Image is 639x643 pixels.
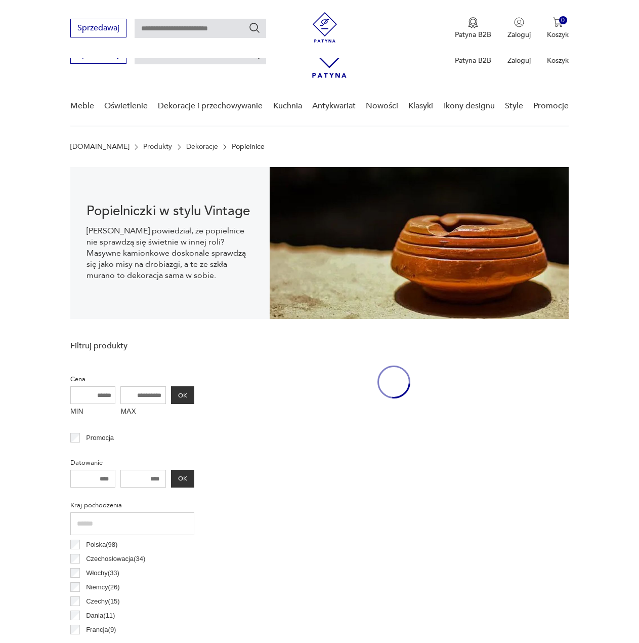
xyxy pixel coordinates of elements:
p: Popielnice [232,143,265,151]
p: Kraj pochodzenia [70,500,194,511]
a: Oświetlenie [104,87,148,126]
img: Ikona medalu [468,17,478,28]
p: Dania ( 11 ) [86,610,115,621]
a: Dekoracje i przechowywanie [158,87,263,126]
a: Ikony designu [444,87,495,126]
p: Promocja [86,432,114,444]
label: MAX [120,404,166,420]
label: MIN [70,404,116,420]
a: Nowości [366,87,398,126]
p: Włochy ( 33 ) [86,568,119,579]
a: [DOMAIN_NAME] [70,143,130,151]
a: Antykwariat [312,87,356,126]
p: Polska ( 98 ) [86,539,117,550]
p: Filtruj produkty [70,340,194,351]
a: Style [505,87,523,126]
button: OK [171,470,194,488]
p: Czechy ( 15 ) [86,596,120,607]
h1: Popielniczki w stylu Vintage [87,205,253,217]
button: Szukaj [248,22,261,34]
p: Koszyk [547,30,569,39]
p: Patyna B2B [455,56,491,65]
img: Ikonka użytkownika [514,17,524,27]
img: Ikona koszyka [553,17,563,27]
div: oval-loading [377,335,410,429]
a: Produkty [143,143,172,151]
p: Niemcy ( 26 ) [86,582,120,593]
p: Datowanie [70,457,194,468]
p: Cena [70,374,194,385]
p: Zaloguj [507,30,531,39]
a: Meble [70,87,94,126]
a: Kuchnia [273,87,302,126]
button: Patyna B2B [455,17,491,39]
button: 0Koszyk [547,17,569,39]
p: Czechosłowacja ( 34 ) [86,553,145,565]
a: Sprzedawaj [70,52,126,59]
p: Francja ( 9 ) [86,624,116,635]
p: Zaloguj [507,56,531,65]
button: Zaloguj [507,17,531,39]
img: Patyna - sklep z meblami i dekoracjami vintage [310,12,340,43]
a: Promocje [533,87,569,126]
a: Sprzedawaj [70,25,126,32]
button: Sprzedawaj [70,19,126,37]
button: OK [171,386,194,404]
img: a207c5be82fb98b9f3a3a306292115d6.jpg [270,167,569,319]
p: Patyna B2B [455,30,491,39]
p: [PERSON_NAME] powiedział, że popielnice nie sprawdzą się świetnie w innej roli? Masywne kamionkow... [87,225,253,281]
div: 0 [559,16,568,25]
a: Ikona medaluPatyna B2B [455,17,491,39]
p: Koszyk [547,56,569,65]
a: Klasyki [408,87,433,126]
a: Dekoracje [186,143,218,151]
